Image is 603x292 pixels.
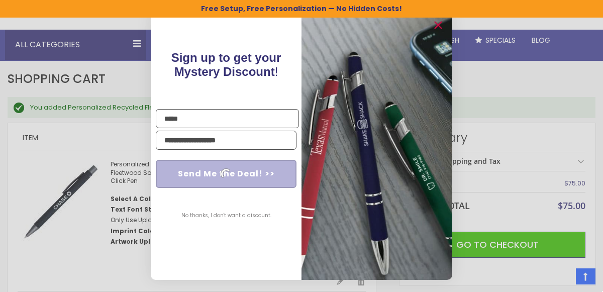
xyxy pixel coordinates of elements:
[301,12,452,280] img: pop-up-image
[171,51,281,78] span: !
[176,203,276,228] button: No thanks, I don't want a discount.
[430,17,446,33] button: Close dialog
[171,51,281,78] span: Sign up to get your Mystery Discount
[156,160,296,188] button: Send Me the Deal! >>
